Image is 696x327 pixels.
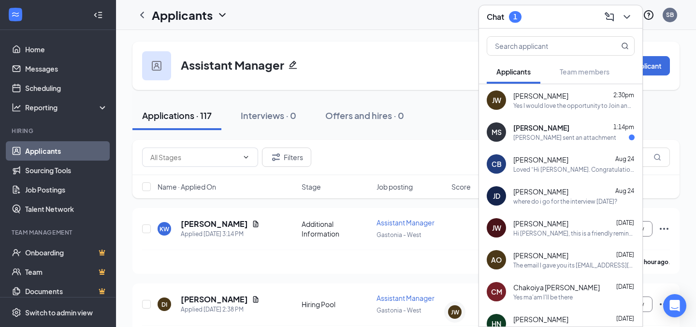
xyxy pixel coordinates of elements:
[252,220,260,228] svg: Document
[513,282,600,292] span: Chakoiya [PERSON_NAME]
[451,182,471,192] span: Score
[217,9,228,21] svg: ChevronDown
[513,293,573,301] div: Yes ma'am I'll be there
[25,59,108,78] a: Messages
[616,219,634,226] span: [DATE]
[513,102,635,110] div: Yes I would love the opportunity to Join and grow with your company...
[560,67,609,76] span: Team members
[25,243,108,262] a: OnboardingCrown
[491,287,502,297] div: CM
[377,182,413,192] span: Job posting
[270,151,282,163] svg: Filter
[636,258,668,266] b: an hour ago
[25,282,108,301] a: DocumentsCrown
[496,67,531,76] span: Applicants
[136,9,148,21] svg: ChevronLeft
[616,251,634,258] span: [DATE]
[25,180,108,199] a: Job Postings
[513,91,568,101] span: [PERSON_NAME]
[12,103,21,112] svg: Analysis
[12,127,106,135] div: Hiring
[25,40,108,59] a: Home
[25,199,108,219] a: Talent Network
[658,223,670,235] svg: Ellipses
[377,294,435,302] span: Assistant Manager
[616,283,634,290] span: [DATE]
[181,229,260,239] div: Applied [DATE] 3:14 PM
[487,12,504,22] h3: Chat
[491,255,502,265] div: AO
[252,296,260,303] svg: Document
[242,153,250,161] svg: ChevronDown
[12,228,106,237] div: Team Management
[25,308,93,317] div: Switch to admin view
[25,161,108,180] a: Sourcing Tools
[25,141,108,161] a: Applicants
[159,225,169,233] div: KW
[621,42,629,50] svg: MagnifyingGlass
[492,159,502,169] div: CB
[142,109,212,121] div: Applications · 117
[663,294,686,317] div: Open Intercom Messenger
[616,315,634,322] span: [DATE]
[181,294,248,305] h5: [PERSON_NAME]
[152,61,161,71] img: user icon
[181,57,284,73] h3: Assistant Manager
[302,182,321,192] span: Stage
[602,9,617,25] button: ComposeMessage
[604,11,615,23] svg: ComposeMessage
[181,305,260,314] div: Applied [DATE] 2:38 PM
[262,148,311,167] button: Filter Filters
[513,187,568,196] span: [PERSON_NAME]
[377,218,435,227] span: Assistant Manager
[615,187,634,194] span: Aug 24
[487,37,602,55] input: Search applicant
[513,134,616,142] div: [PERSON_NAME] sent an attachment
[613,91,634,99] span: 2:30pm
[513,165,635,174] div: Loved “Hi [PERSON_NAME]. Congratulations, your onsite …”
[325,109,404,121] div: Offers and hires · 0
[451,308,459,316] div: JW
[658,298,670,310] svg: Ellipses
[613,123,634,131] span: 1:14pm
[643,9,654,21] svg: QuestionInfo
[241,109,296,121] div: Interviews · 0
[158,182,216,192] span: Name · Applied On
[513,123,569,133] span: [PERSON_NAME]
[513,197,617,206] div: where do i go for the interview [DATE]?
[666,11,674,19] div: SB
[513,229,635,238] div: Hi [PERSON_NAME], this is a friendly reminder. To move forward with your application for Team Mem...
[513,251,568,260] span: [PERSON_NAME]
[25,103,108,112] div: Reporting
[302,219,371,238] div: Additional Information
[302,299,371,309] div: Hiring Pool
[615,155,634,163] span: Aug 24
[12,308,21,317] svg: Settings
[619,9,635,25] button: ChevronDown
[621,11,633,23] svg: ChevronDown
[513,261,635,269] div: The email I gave you its [EMAIL_ADDRESS][DOMAIN_NAME]
[513,314,568,324] span: [PERSON_NAME]
[513,13,517,21] div: 1
[513,219,568,228] span: [PERSON_NAME]
[181,219,248,229] h5: [PERSON_NAME]
[493,191,500,201] div: JD
[377,307,421,314] span: Gastonia - West
[25,262,108,282] a: TeamCrown
[93,10,103,20] svg: Collapse
[492,95,501,105] div: JW
[492,127,502,137] div: MS
[161,300,167,309] div: DI
[288,60,298,70] svg: Pencil
[513,155,568,164] span: [PERSON_NAME]
[492,223,501,233] div: JW
[150,152,238,163] input: All Stages
[11,10,20,19] svg: WorkstreamLogo
[377,231,421,238] span: Gastonia - West
[653,153,661,161] svg: MagnifyingGlass
[152,7,213,23] h1: Applicants
[25,78,108,98] a: Scheduling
